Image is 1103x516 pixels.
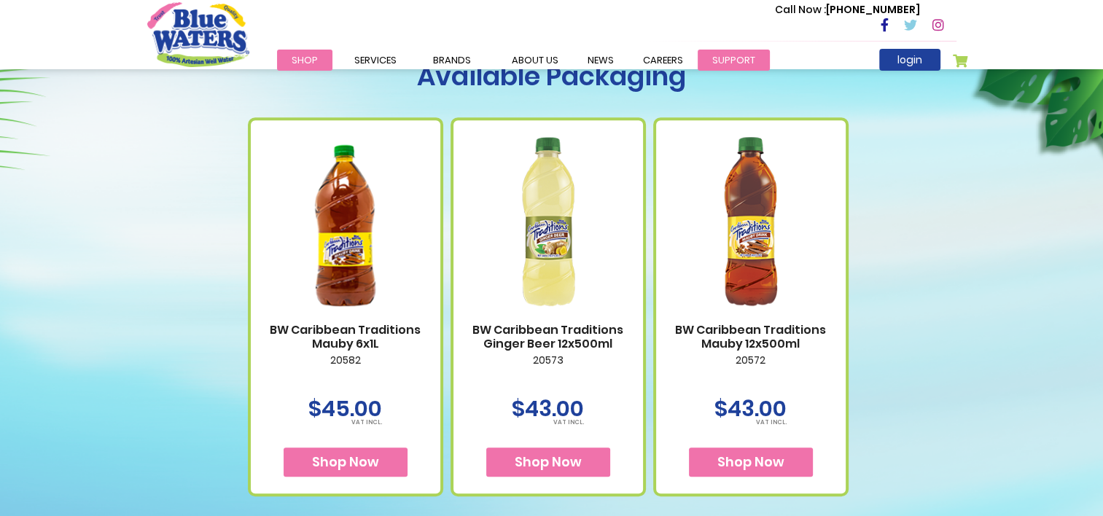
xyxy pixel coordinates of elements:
[775,2,920,17] p: [PHONE_NUMBER]
[717,453,784,471] span: Shop Now
[468,323,628,351] a: BW Caribbean Traditions Ginger Beer 12x500ml
[147,60,956,92] h1: Available Packaging
[312,453,379,471] span: Shop Now
[265,323,426,351] a: BW Caribbean Traditions Mauby 6x1L
[879,49,940,71] a: login
[671,122,831,322] img: BW Caribbean Traditions Mauby 12x500ml
[354,53,397,67] span: Services
[284,447,408,477] button: Shop Now
[628,50,698,71] a: careers
[515,453,582,471] span: Shop Now
[292,53,318,67] span: Shop
[468,354,628,385] p: 20573
[497,50,573,71] a: about us
[468,122,628,322] img: BW Caribbean Traditions Ginger Beer 12x500ml
[512,393,584,424] span: $43.00
[714,393,787,424] span: $43.00
[698,50,770,71] a: support
[486,447,610,477] button: Shop Now
[671,354,831,385] p: 20572
[308,393,382,424] span: $45.00
[671,323,831,351] a: BW Caribbean Traditions Mauby 12x500ml
[573,50,628,71] a: News
[775,2,826,17] span: Call Now :
[147,2,249,66] a: store logo
[265,354,426,385] p: 20582
[689,447,813,477] button: Shop Now
[265,122,426,322] img: BW Caribbean Traditions Mauby 6x1L
[433,53,471,67] span: Brands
